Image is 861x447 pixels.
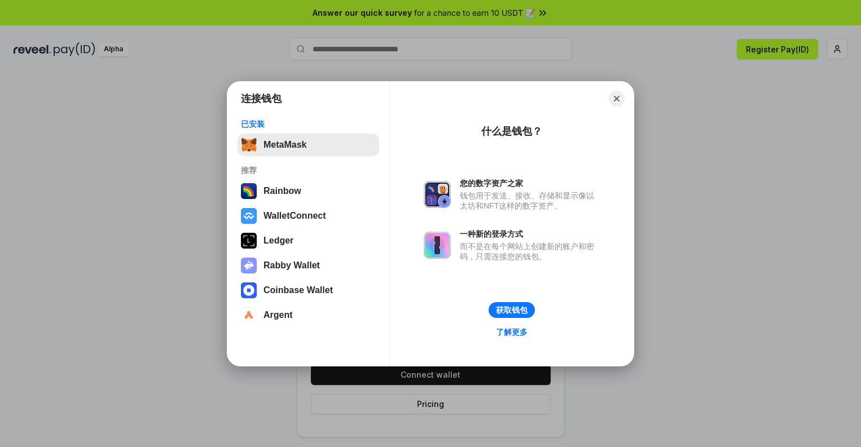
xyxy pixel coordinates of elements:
button: MetaMask [238,134,379,156]
div: 推荐 [241,165,376,175]
img: svg+xml,%3Csvg%20xmlns%3D%22http%3A%2F%2Fwww.w3.org%2F2000%2Fsvg%22%20fill%3D%22none%22%20viewBox... [424,232,451,259]
div: MetaMask [263,140,306,150]
img: svg+xml,%3Csvg%20xmlns%3D%22http%3A%2F%2Fwww.w3.org%2F2000%2Fsvg%22%20width%3D%2228%22%20height%3... [241,233,257,249]
div: Rabby Wallet [263,260,320,271]
a: 了解更多 [489,325,534,339]
div: 了解更多 [496,327,528,337]
button: Rabby Wallet [238,254,379,277]
img: svg+xml,%3Csvg%20width%3D%22120%22%20height%3D%22120%22%20viewBox%3D%220%200%20120%20120%22%20fil... [241,183,257,199]
img: svg+xml,%3Csvg%20width%3D%2228%22%20height%3D%2228%22%20viewBox%3D%220%200%2028%2028%22%20fill%3D... [241,307,257,323]
button: Ledger [238,229,379,252]
button: WalletConnect [238,205,379,227]
div: 已安装 [241,119,376,129]
button: Rainbow [238,180,379,202]
div: 而不是在每个网站上创建新的账户和密码，只需连接您的钱包。 [460,241,600,262]
div: 一种新的登录方式 [460,229,600,239]
div: 获取钱包 [496,305,528,315]
div: Rainbow [263,186,301,196]
div: Coinbase Wallet [263,285,333,295]
button: Close [609,91,625,107]
h1: 连接钱包 [241,92,282,105]
div: 您的数字资产之家 [460,178,600,188]
img: svg+xml,%3Csvg%20fill%3D%22none%22%20height%3D%2233%22%20viewBox%3D%220%200%2035%2033%22%20width%... [241,137,257,153]
button: 获取钱包 [489,302,535,318]
div: 钱包用于发送、接收、存储和显示像以太坊和NFT这样的数字资产。 [460,191,600,211]
img: svg+xml,%3Csvg%20width%3D%2228%22%20height%3D%2228%22%20viewBox%3D%220%200%2028%2028%22%20fill%3D... [241,208,257,224]
button: Argent [238,304,379,326]
div: Ledger [263,236,293,246]
div: Argent [263,310,293,320]
img: svg+xml,%3Csvg%20xmlns%3D%22http%3A%2F%2Fwww.w3.org%2F2000%2Fsvg%22%20fill%3D%22none%22%20viewBox... [241,258,257,273]
img: svg+xml,%3Csvg%20xmlns%3D%22http%3A%2F%2Fwww.w3.org%2F2000%2Fsvg%22%20fill%3D%22none%22%20viewBox... [424,181,451,208]
div: WalletConnect [263,211,326,221]
button: Coinbase Wallet [238,279,379,302]
img: svg+xml,%3Csvg%20width%3D%2228%22%20height%3D%2228%22%20viewBox%3D%220%200%2028%2028%22%20fill%3D... [241,282,257,298]
div: 什么是钱包？ [481,125,542,138]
